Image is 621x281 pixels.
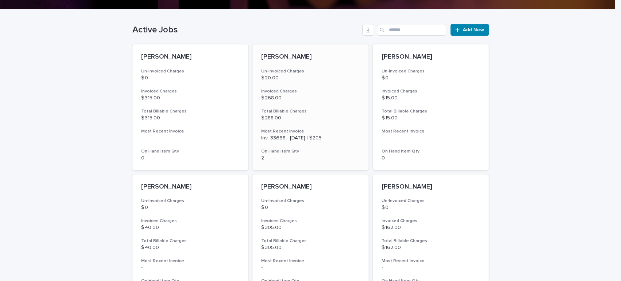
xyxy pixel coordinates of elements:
[141,75,240,81] p: $ 0
[261,88,360,94] h3: Invoiced Charges
[382,135,480,141] p: -
[141,218,240,224] h3: Invoiced Charges
[261,225,360,231] p: $ 305.00
[141,128,240,134] h3: Most Recent Invoice
[382,238,480,244] h3: Total Billable Charges
[132,25,360,35] h1: Active Jobs
[141,183,240,191] p: [PERSON_NAME]
[382,128,480,134] h3: Most Recent Invoice
[382,245,480,251] p: $ 162.00
[382,115,480,121] p: $ 15.00
[141,245,240,251] p: $ 40.00
[261,95,360,101] p: $ 268.00
[382,53,480,61] p: [PERSON_NAME]
[261,149,360,154] h3: On Hand Item Qty
[261,218,360,224] h3: Invoiced Charges
[382,108,480,114] h3: Total Billable Charges
[261,108,360,114] h3: Total Billable Charges
[141,53,240,61] p: [PERSON_NAME]
[373,44,489,170] a: [PERSON_NAME]Un-Invoiced Charges$ 0Invoiced Charges$ 15.00Total Billable Charges$ 15.00Most Recen...
[382,88,480,94] h3: Invoiced Charges
[382,75,480,81] p: $ 0
[141,115,240,121] p: $ 315.00
[382,265,480,271] p: -
[261,258,360,264] h3: Most Recent Invoice
[141,205,240,211] p: $ 0
[382,155,480,161] p: 0
[382,68,480,74] h3: Un-Invoiced Charges
[141,95,240,101] p: $ 315.00
[261,183,360,191] p: [PERSON_NAME]
[261,68,360,74] h3: Un-Invoiced Charges
[141,68,240,74] h3: Un-Invoiced Charges
[261,53,360,61] p: [PERSON_NAME]
[261,245,360,251] p: $ 305.00
[382,205,480,211] p: $ 0
[261,128,360,134] h3: Most Recent Invoice
[141,258,240,264] h3: Most Recent Invoice
[382,198,480,204] h3: Un-Invoiced Charges
[141,265,240,271] p: -
[141,88,240,94] h3: Invoiced Charges
[463,27,484,32] span: Add New
[382,149,480,154] h3: On Hand Item Qty
[252,44,369,170] a: [PERSON_NAME]Un-Invoiced Charges$ 20.00Invoiced Charges$ 268.00Total Billable Charges$ 288.00Most...
[261,265,360,271] p: -
[141,155,240,161] p: 0
[382,258,480,264] h3: Most Recent Invoice
[132,44,248,170] a: [PERSON_NAME]Un-Invoiced Charges$ 0Invoiced Charges$ 315.00Total Billable Charges$ 315.00Most Rec...
[141,149,240,154] h3: On Hand Item Qty
[382,95,480,101] p: $ 15.00
[450,24,489,36] a: Add New
[261,155,360,161] p: 2
[261,115,360,121] p: $ 288.00
[261,238,360,244] h3: Total Billable Charges
[141,238,240,244] h3: Total Billable Charges
[141,135,240,141] p: -
[261,205,360,211] p: $ 0
[261,198,360,204] h3: Un-Invoiced Charges
[377,24,446,36] input: Search
[261,75,360,81] p: $ 20.00
[382,183,480,191] p: [PERSON_NAME]
[382,218,480,224] h3: Invoiced Charges
[141,225,240,231] p: $ 40.00
[261,135,360,141] p: Inv: 33668 - [DATE] | $205
[141,198,240,204] h3: Un-Invoiced Charges
[382,225,480,231] p: $ 162.00
[141,108,240,114] h3: Total Billable Charges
